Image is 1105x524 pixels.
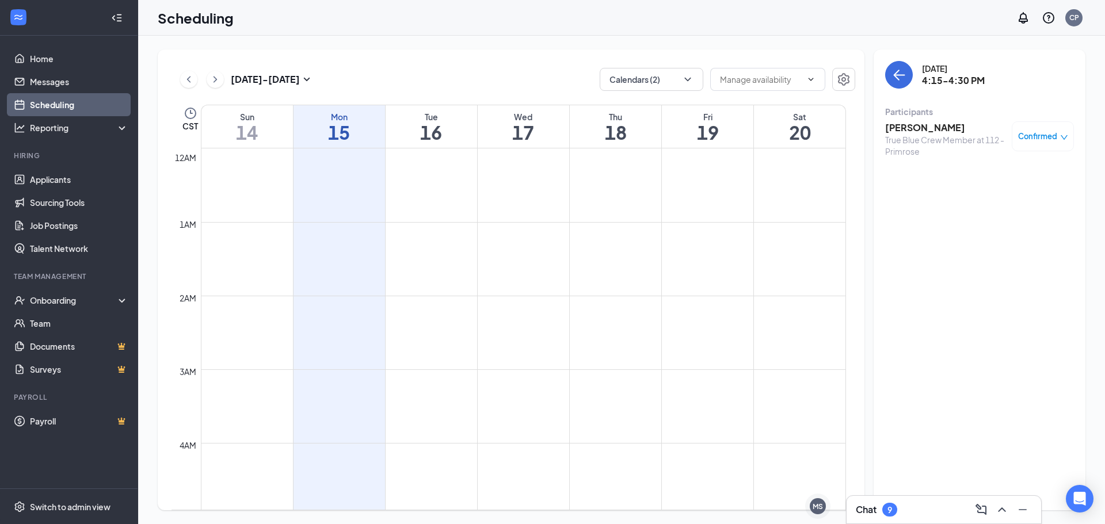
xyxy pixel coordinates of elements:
[30,335,128,358] a: DocumentsCrown
[184,106,197,120] svg: Clock
[182,120,198,132] span: CST
[682,74,694,85] svg: ChevronDown
[662,111,753,123] div: Fri
[30,358,128,381] a: SurveysCrown
[1069,13,1079,22] div: CP
[995,503,1009,517] svg: ChevronUp
[972,500,990,519] button: ComposeMessage
[720,73,802,86] input: Manage availability
[201,111,293,123] div: Sun
[993,500,1011,519] button: ChevronUp
[177,292,199,304] div: 2am
[892,68,906,82] svg: ArrowLeft
[1016,11,1030,25] svg: Notifications
[173,151,199,164] div: 12am
[1060,133,1068,141] span: down
[30,122,129,133] div: Reporting
[30,191,128,214] a: Sourcing Tools
[570,123,661,142] h1: 18
[386,123,477,142] h1: 16
[570,111,661,123] div: Thu
[478,123,569,142] h1: 17
[600,68,703,91] button: Calendars (2)ChevronDown
[662,105,753,148] a: September 19, 2025
[14,392,126,402] div: Payroll
[1066,485,1093,512] div: Open Intercom Messenger
[14,294,25,306] svg: UserCheck
[887,505,892,515] div: 9
[754,105,845,148] a: September 20, 2025
[158,8,234,28] h1: Scheduling
[570,105,661,148] a: September 18, 2025
[478,111,569,123] div: Wed
[922,74,985,87] h3: 4:15-4:30 PM
[30,93,128,116] a: Scheduling
[30,294,119,306] div: Onboarding
[30,312,128,335] a: Team
[754,123,845,142] h1: 20
[1042,11,1056,25] svg: QuestionInfo
[30,70,128,93] a: Messages
[201,123,293,142] h1: 14
[177,218,199,231] div: 1am
[14,271,126,281] div: Team Management
[837,72,851,86] svg: Settings
[832,68,855,91] button: Settings
[30,214,128,237] a: Job Postings
[974,503,988,517] svg: ComposeMessage
[754,111,845,123] div: Sat
[1013,500,1032,519] button: Minimize
[294,111,385,123] div: Mon
[30,47,128,70] a: Home
[209,72,221,86] svg: ChevronRight
[201,105,293,148] a: September 14, 2025
[14,501,25,512] svg: Settings
[386,105,477,148] a: September 16, 2025
[386,111,477,123] div: Tue
[14,151,126,160] div: Hiring
[177,439,199,452] div: 4am
[14,122,25,133] svg: Analysis
[885,134,1006,157] div: True Blue Crew Member at 112 - Primrose
[30,501,110,512] div: Switch to admin view
[177,365,199,378] div: 3am
[231,73,300,86] h3: [DATE] - [DATE]
[111,12,123,24] svg: Collapse
[30,410,128,433] a: PayrollCrown
[207,71,224,88] button: ChevronRight
[300,72,314,86] svg: SmallChevronDown
[885,106,1074,117] div: Participants
[1018,131,1057,142] span: Confirmed
[294,105,385,148] a: September 15, 2025
[30,168,128,191] a: Applicants
[13,12,24,23] svg: WorkstreamLogo
[662,123,753,142] h1: 19
[885,61,913,89] button: back-button
[1016,503,1030,517] svg: Minimize
[30,237,128,260] a: Talent Network
[813,502,823,511] div: MS
[180,71,197,88] button: ChevronLeft
[294,123,385,142] h1: 15
[856,503,877,516] h3: Chat
[183,72,195,86] svg: ChevronLeft
[922,63,985,74] div: [DATE]
[478,105,569,148] a: September 17, 2025
[885,121,1006,134] h3: [PERSON_NAME]
[806,75,816,84] svg: ChevronDown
